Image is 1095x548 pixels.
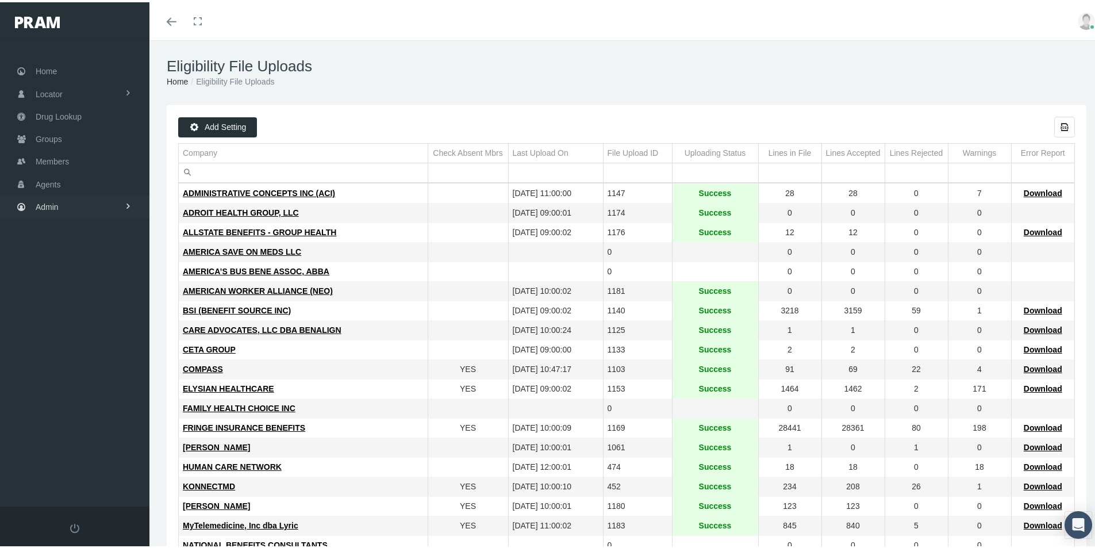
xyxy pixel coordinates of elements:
[948,260,1011,279] td: 0
[428,495,508,514] td: YES
[885,455,948,475] td: 0
[608,145,659,156] div: File Upload ID
[758,260,821,279] td: 0
[603,319,672,338] td: 1125
[603,240,672,260] td: 0
[508,514,603,534] td: [DATE] 11:00:02
[205,120,246,129] span: Add Setting
[508,377,603,397] td: [DATE] 09:00:02
[821,338,885,358] td: 2
[758,397,821,416] td: 0
[672,514,758,534] td: Success
[1024,519,1062,528] span: Download
[758,299,821,319] td: 3218
[183,186,335,196] span: ADMINISTRATIVE CONCEPTS INC (ACI)
[183,382,274,391] span: ELYSIAN HEALTHCARE
[428,514,508,534] td: YES
[672,279,758,299] td: Success
[183,460,282,469] span: HUMAN CARE NETWORK
[513,145,568,156] div: Last Upload On
[821,279,885,299] td: 0
[948,436,1011,455] td: 0
[672,319,758,338] td: Success
[885,495,948,514] td: 0
[1024,362,1062,371] span: Download
[183,519,298,528] span: MyTelemedicine, Inc dba Lyric
[672,358,758,377] td: Success
[885,358,948,377] td: 22
[508,299,603,319] td: [DATE] 09:00:02
[821,358,885,377] td: 69
[821,475,885,495] td: 208
[36,104,82,125] span: Drug Lookup
[948,475,1011,495] td: 1
[36,126,62,148] span: Groups
[672,455,758,475] td: Success
[603,455,672,475] td: 474
[769,145,812,156] div: Lines in File
[672,141,758,161] td: Column Uploading Status
[1024,323,1062,332] span: Download
[821,416,885,436] td: 28361
[821,299,885,319] td: 3159
[1021,145,1065,156] div: Error Report
[603,416,672,436] td: 1169
[885,514,948,534] td: 5
[885,475,948,495] td: 26
[183,362,223,371] span: COMPASS
[603,221,672,240] td: 1176
[603,514,672,534] td: 1183
[183,323,341,332] span: CARE ADVOCATES, LLC DBA BENALIGN
[428,358,508,377] td: YES
[603,279,672,299] td: 1181
[1024,440,1062,450] span: Download
[758,182,821,201] td: 28
[508,279,603,299] td: [DATE] 10:00:02
[885,338,948,358] td: 0
[758,514,821,534] td: 845
[672,182,758,201] td: Success
[758,201,821,221] td: 0
[885,221,948,240] td: 0
[508,319,603,338] td: [DATE] 10:00:24
[36,58,57,80] span: Home
[672,201,758,221] td: Success
[885,260,948,279] td: 0
[603,141,672,161] td: Column File Upload ID
[948,416,1011,436] td: 198
[167,75,188,84] a: Home
[948,221,1011,240] td: 0
[826,145,881,156] div: Lines Accepted
[1024,382,1062,391] span: Download
[672,338,758,358] td: Success
[1024,460,1062,469] span: Download
[885,182,948,201] td: 0
[183,225,336,235] span: ALLSTATE BENEFITS - GROUP HEALTH
[821,201,885,221] td: 0
[948,514,1011,534] td: 0
[508,221,603,240] td: [DATE] 09:00:02
[758,455,821,475] td: 18
[885,279,948,299] td: 0
[948,358,1011,377] td: 4
[885,141,948,161] td: Column Lines Rejected
[508,436,603,455] td: [DATE] 10:00:01
[1024,499,1062,508] span: Download
[948,201,1011,221] td: 0
[428,416,508,436] td: YES
[948,319,1011,338] td: 0
[685,145,746,156] div: Uploading Status
[36,148,69,170] span: Members
[36,81,63,103] span: Locator
[428,475,508,495] td: YES
[1024,186,1062,196] span: Download
[758,358,821,377] td: 91
[885,299,948,319] td: 59
[821,221,885,240] td: 12
[179,141,428,161] td: Column Company
[758,279,821,299] td: 0
[183,145,217,156] div: Company
[821,495,885,514] td: 123
[36,171,61,193] span: Agents
[603,338,672,358] td: 1133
